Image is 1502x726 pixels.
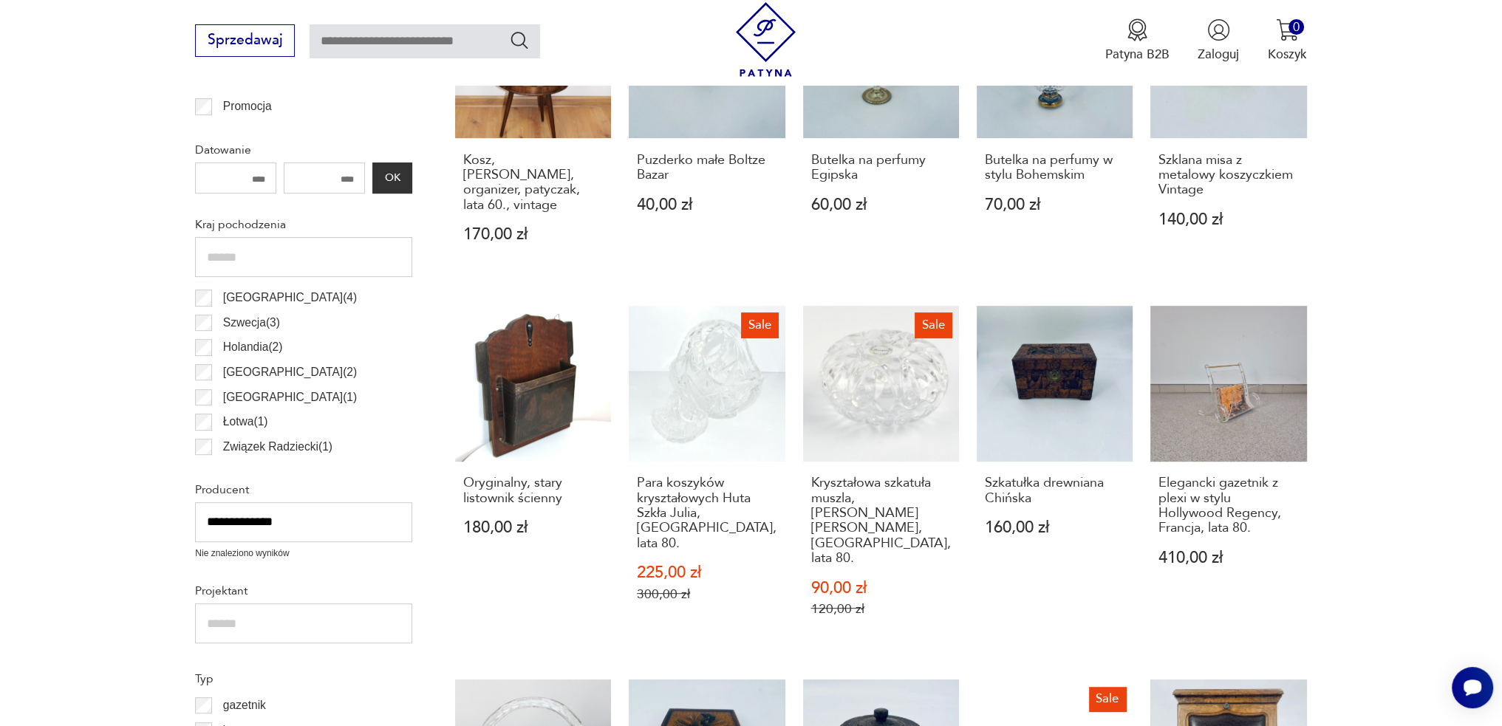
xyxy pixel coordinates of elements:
[1207,18,1230,41] img: Ikonka użytkownika
[195,669,412,688] p: Typ
[810,153,951,183] h3: Butelka na perfumy Egipska
[985,476,1125,506] h3: Szkatułka drewniana Chińska
[509,30,530,51] button: Szukaj
[1198,18,1239,63] button: Zaloguj
[810,581,951,596] p: 90,00 zł
[223,437,332,456] p: Związek Radziecki ( 1 )
[1268,46,1307,63] p: Koszyk
[1288,19,1304,35] div: 0
[223,696,266,715] p: gazetnik
[195,547,412,561] p: Nie znaleziono wyników
[1105,18,1170,63] button: Patyna B2B
[637,197,777,213] p: 40,00 zł
[1198,46,1239,63] p: Zaloguj
[1158,212,1299,227] p: 140,00 zł
[985,153,1125,183] h3: Butelka na perfumy w stylu Bohemskim
[223,97,272,116] p: Promocja
[637,565,777,581] p: 225,00 zł
[1276,18,1299,41] img: Ikona koszyka
[455,306,611,651] a: Oryginalny, stary listownik ściennyOryginalny, stary listownik ścienny180,00 zł
[629,306,785,651] a: SalePara koszyków kryształowych Huta Szkła Julia, Polska, lata 80.Para koszyków kryształowych Hut...
[1105,46,1170,63] p: Patyna B2B
[223,363,357,382] p: [GEOGRAPHIC_DATA] ( 2 )
[463,520,604,535] p: 180,00 zł
[637,586,777,602] p: 300,00 zł
[463,153,604,213] h3: Kosz, [PERSON_NAME], organizer, patyczak, lata 60., vintage
[1105,18,1170,63] a: Ikona medaluPatyna B2B
[195,140,412,160] p: Datowanie
[372,162,412,194] button: OK
[1126,18,1149,41] img: Ikona medalu
[1268,18,1307,63] button: 0Koszyk
[985,197,1125,213] p: 70,00 zł
[1158,550,1299,566] p: 410,00 zł
[463,227,604,242] p: 170,00 zł
[223,388,357,407] p: [GEOGRAPHIC_DATA] ( 1 )
[637,476,777,551] h3: Para koszyków kryształowych Huta Szkła Julia, [GEOGRAPHIC_DATA], lata 80.
[223,313,280,332] p: Szwecja ( 3 )
[810,601,951,617] p: 120,00 zł
[463,476,604,506] h3: Oryginalny, stary listownik ścienny
[195,581,412,600] p: Projektant
[1158,476,1299,536] h3: Elegancki gazetnik z plexi w stylu Hollywood Regency, Francja, lata 80.
[195,24,295,57] button: Sprzedawaj
[1150,306,1306,651] a: Elegancki gazetnik z plexi w stylu Hollywood Regency, Francja, lata 80.Elegancki gazetnik z plexi...
[810,197,951,213] p: 60,00 zł
[977,306,1133,651] a: Szkatułka drewniana ChińskaSzkatułka drewniana Chińska160,00 zł
[728,2,803,77] img: Patyna - sklep z meblami i dekoracjami vintage
[223,338,283,357] p: Holandia ( 2 )
[1452,667,1493,708] iframe: Smartsupp widget button
[223,288,357,307] p: [GEOGRAPHIC_DATA] ( 4 )
[223,412,268,431] p: Łotwa ( 1 )
[195,35,295,47] a: Sprzedawaj
[195,215,412,234] p: Kraj pochodzenia
[985,520,1125,535] p: 160,00 zł
[1158,153,1299,198] h3: Szklana misa z metalowy koszyczkiem Vintage
[810,476,951,566] h3: Kryształowa szkatuła muszla, [PERSON_NAME] [PERSON_NAME], [GEOGRAPHIC_DATA], lata 80.
[637,153,777,183] h3: Puzderko małe Boltze Bazar
[803,306,959,651] a: SaleKryształowa szkatuła muszla, Huty Szkła Lucyna, Polska, lata 80.Kryształowa szkatuła muszla, ...
[195,480,412,499] p: Producent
